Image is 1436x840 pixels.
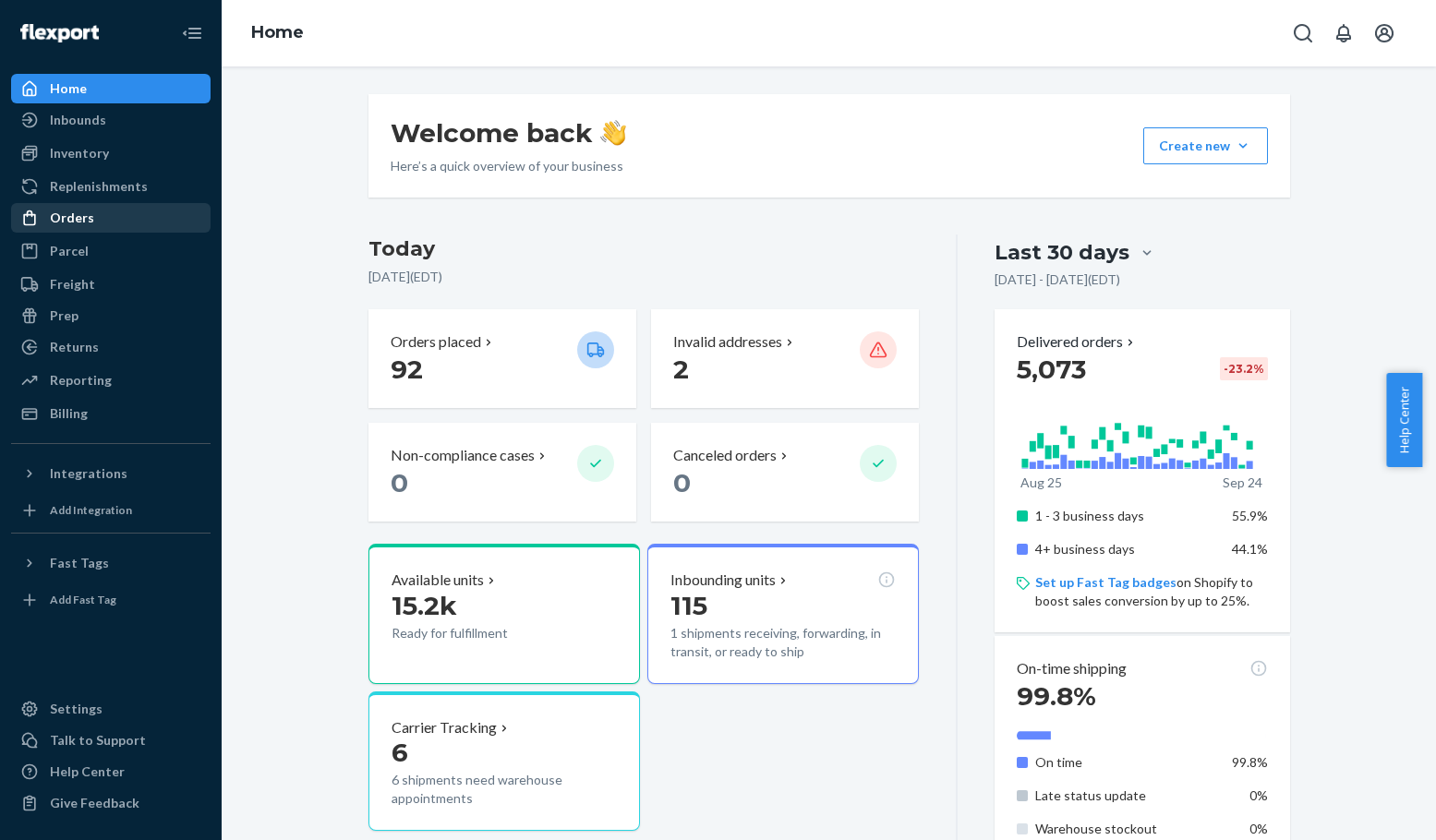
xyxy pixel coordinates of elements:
[651,423,919,522] button: Canceled orders 0
[670,570,776,591] p: Inbounding units
[1035,540,1217,558] p: 4+ business days
[20,24,99,42] img: Flexport logo
[391,331,481,353] p: Orders placed
[995,270,1120,289] p: [DATE] - [DATE] ( EDT )
[11,236,211,266] a: Parcel
[50,762,125,781] div: Help Center
[392,590,457,621] span: 15.2k
[1017,680,1096,712] span: 99.8%
[11,203,211,233] a: Orders
[50,554,109,572] div: Fast Tags
[1017,331,1138,353] button: Delivered orders
[11,788,211,818] button: Give Feedback
[392,717,497,738] p: Carrier Tracking
[368,544,640,684] button: Available units15.2kReady for fulfillment
[995,238,1129,267] div: Last 30 days
[50,371,112,390] div: Reporting
[368,234,920,264] h3: Today
[670,590,707,621] span: 115
[50,338,99,356] div: Returns
[11,757,211,786] a: Help Center
[392,570,484,591] p: Available units
[391,354,423,385] span: 92
[50,794,139,812] div: Give Feedback
[1325,15,1362,52] button: Open notifications
[1035,820,1217,838] p: Warehouse stockout
[673,467,691,498] span: 0
[1035,573,1267,610] p: on Shopify to boost sales conversion by up to 25%.
[1386,373,1422,467] button: Help Center
[11,694,211,724] a: Settings
[391,116,626,150] h1: Welcome back
[251,22,304,42] a: Home
[392,737,408,768] span: 6
[11,138,211,168] a: Inventory
[50,592,116,607] div: Add Fast Tag
[11,496,211,525] a: Add Integration
[50,242,89,260] div: Parcel
[673,354,689,385] span: 2
[368,309,636,408] button: Orders placed 92
[236,6,319,60] ol: breadcrumbs
[1232,541,1268,557] span: 44.1%
[50,177,148,196] div: Replenishments
[50,464,127,483] div: Integrations
[1035,574,1177,590] a: Set up Fast Tag badges
[392,771,617,808] p: 6 shipments need warehouse appointments
[1220,357,1268,380] div: -23.2 %
[11,366,211,395] a: Reporting
[1249,821,1268,836] span: 0%
[391,467,408,498] span: 0
[1143,127,1268,164] button: Create new
[1035,753,1217,772] p: On time
[11,332,211,362] a: Returns
[50,79,87,98] div: Home
[673,445,777,466] p: Canceled orders
[1017,658,1127,679] p: On-time shipping
[50,404,88,423] div: Billing
[11,74,211,103] a: Home
[11,459,211,488] button: Integrations
[50,209,94,227] div: Orders
[11,270,211,299] a: Freight
[1035,507,1217,525] p: 1 - 3 business days
[11,585,211,615] a: Add Fast Tag
[673,331,782,353] p: Invalid addresses
[11,301,211,330] a: Prep
[1223,474,1262,492] p: Sep 24
[651,309,919,408] button: Invalid addresses 2
[11,172,211,201] a: Replenishments
[368,691,640,832] button: Carrier Tracking66 shipments need warehouse appointments
[50,111,106,129] div: Inbounds
[1035,786,1217,805] p: Late status update
[11,105,211,135] a: Inbounds
[600,120,626,146] img: hand-wave emoji
[1232,754,1268,770] span: 99.8%
[392,624,562,642] p: Ready for fulfillment
[1285,15,1321,52] button: Open Search Box
[647,544,919,684] button: Inbounding units1151 shipments receiving, forwarding, in transit, or ready to ship
[11,548,211,578] button: Fast Tags
[174,15,211,52] button: Close Navigation
[50,275,95,294] div: Freight
[368,423,636,522] button: Non-compliance cases 0
[670,624,896,661] p: 1 shipments receiving, forwarding, in transit, or ready to ship
[50,700,103,718] div: Settings
[50,502,132,518] div: Add Integration
[11,399,211,428] a: Billing
[1366,15,1403,52] button: Open account menu
[1017,354,1086,385] span: 5,073
[391,445,535,466] p: Non-compliance cases
[1020,474,1062,492] p: Aug 25
[50,306,78,325] div: Prep
[11,726,211,755] button: Talk to Support
[391,157,626,175] p: Here’s a quick overview of your business
[1249,787,1268,803] span: 0%
[1232,508,1268,523] span: 55.9%
[368,268,920,286] p: [DATE] ( EDT )
[50,144,109,162] div: Inventory
[50,731,146,750] div: Talk to Support
[66,13,103,30] span: Chat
